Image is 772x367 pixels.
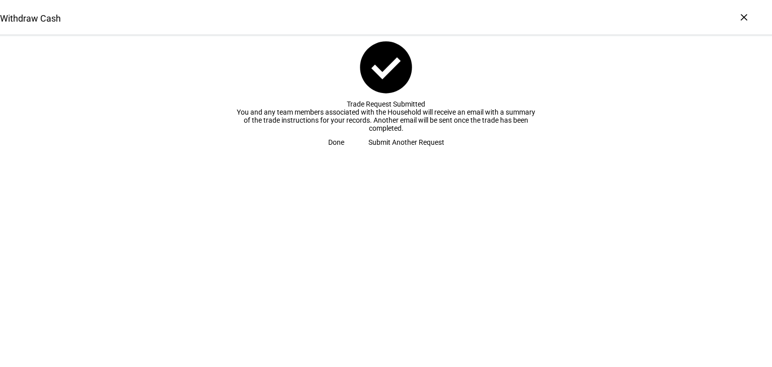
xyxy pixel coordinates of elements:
[235,100,537,108] div: Trade Request Submitted
[235,108,537,132] div: You and any team members associated with the Household will receive an email with a summary of th...
[368,132,444,152] span: Submit Another Request
[356,132,456,152] button: Submit Another Request
[316,132,356,152] button: Done
[736,9,752,25] div: ×
[355,36,417,99] mat-icon: check_circle
[328,132,344,152] span: Done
